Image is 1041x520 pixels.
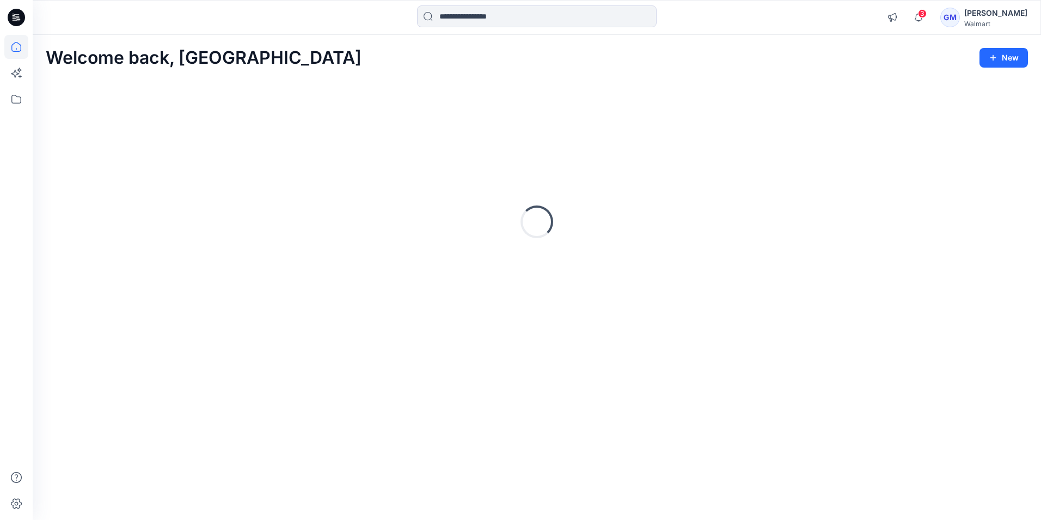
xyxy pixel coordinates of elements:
[940,8,960,27] div: GM
[918,9,927,18] span: 3
[964,7,1027,20] div: [PERSON_NAME]
[964,20,1027,28] div: Walmart
[46,48,362,68] h2: Welcome back, [GEOGRAPHIC_DATA]
[979,48,1028,68] button: New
